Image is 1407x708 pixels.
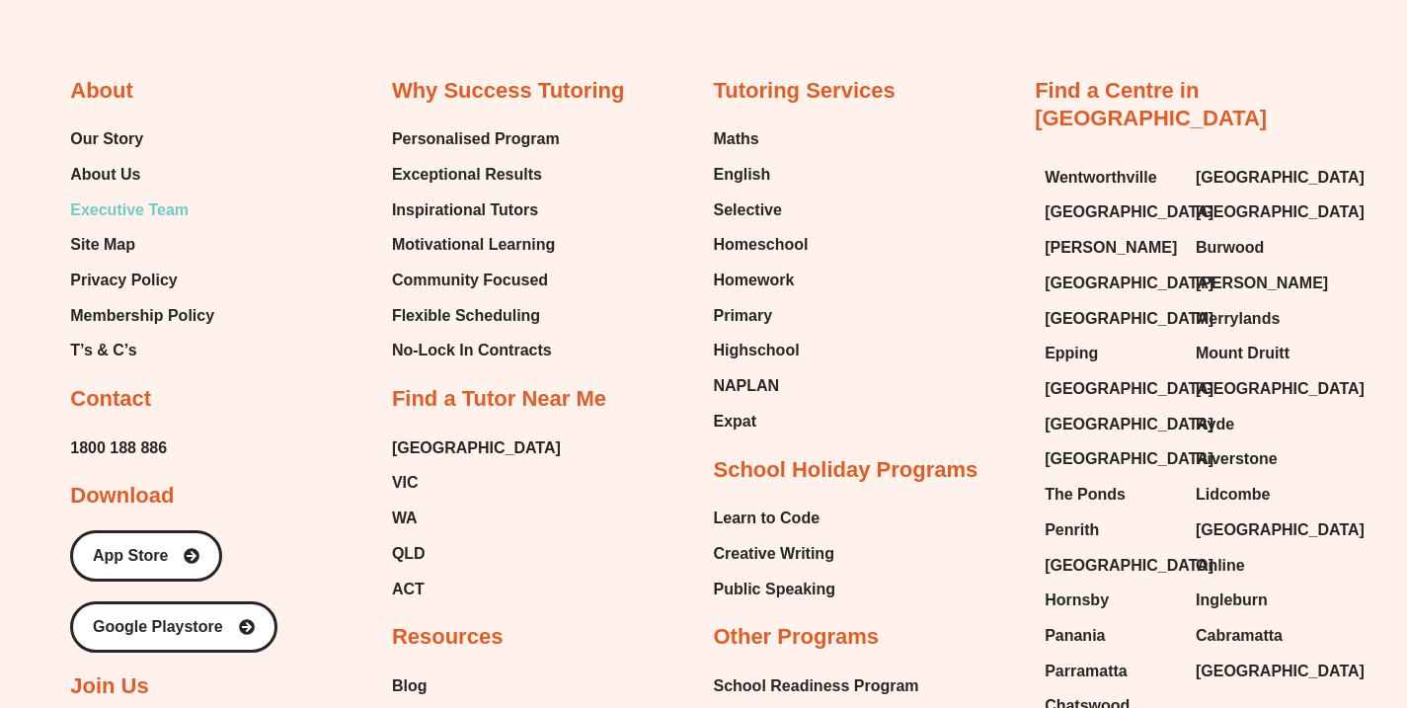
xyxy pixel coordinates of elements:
[392,671,628,701] a: Blog
[70,196,214,225] a: Executive Team
[392,671,428,701] span: Blog
[70,672,148,701] h2: Join Us
[1196,339,1327,368] a: Mount Druitt
[70,433,167,463] span: 1800 188 886
[1045,444,1213,474] span: [GEOGRAPHIC_DATA]
[714,196,809,225] a: Selective
[70,385,151,414] h2: Contact
[70,336,136,365] span: T’s & C’s
[1045,621,1105,651] span: Panania
[1045,480,1126,510] span: The Ponds
[714,160,771,190] span: English
[1196,197,1365,227] span: [GEOGRAPHIC_DATA]
[1045,163,1157,193] span: Wentworthville
[714,504,821,533] span: Learn to Code
[714,539,836,569] a: Creative Writing
[1196,163,1365,193] span: [GEOGRAPHIC_DATA]
[70,196,189,225] span: Executive Team
[70,124,214,154] a: Our Story
[714,160,809,190] a: English
[392,623,504,652] h2: Resources
[714,266,809,295] a: Homework
[1045,444,1176,474] a: [GEOGRAPHIC_DATA]
[392,230,555,260] span: Motivational Learning
[714,77,896,106] h2: Tutoring Services
[1045,233,1177,263] span: [PERSON_NAME]
[93,619,223,635] span: Google Playstore
[1196,410,1327,439] a: Ryde
[714,230,809,260] a: Homeschool
[392,196,560,225] a: Inspirational Tutors
[392,196,538,225] span: Inspirational Tutors
[1196,233,1264,263] span: Burwood
[714,671,919,701] span: School Readiness Program
[392,160,560,190] a: Exceptional Results
[1045,163,1176,193] a: Wentworthville
[1045,304,1176,334] a: [GEOGRAPHIC_DATA]
[392,301,560,331] a: Flexible Scheduling
[392,266,560,295] a: Community Focused
[70,77,133,106] h2: About
[392,77,625,106] h2: Why Success Tutoring
[1196,480,1327,510] a: Lidcombe
[1045,657,1176,686] a: Parramatta
[70,160,214,190] a: About Us
[392,230,560,260] a: Motivational Learning
[70,301,214,331] a: Membership Policy
[1035,78,1267,131] a: Find a Centre in [GEOGRAPHIC_DATA]
[714,371,809,401] a: NAPLAN
[1196,444,1327,474] a: Riverstone
[1196,163,1327,193] a: [GEOGRAPHIC_DATA]
[714,124,759,154] span: Maths
[1045,269,1213,298] span: [GEOGRAPHIC_DATA]
[714,371,780,401] span: NAPLAN
[1045,551,1213,581] span: [GEOGRAPHIC_DATA]
[1045,551,1176,581] a: [GEOGRAPHIC_DATA]
[714,301,809,331] a: Primary
[1045,269,1176,298] a: [GEOGRAPHIC_DATA]
[1045,339,1098,368] span: Epping
[1196,269,1328,298] span: [PERSON_NAME]
[714,336,800,365] span: Highschool
[1045,410,1213,439] span: [GEOGRAPHIC_DATA]
[392,266,548,295] span: Community Focused
[714,266,795,295] span: Homework
[714,301,773,331] span: Primary
[1045,374,1213,404] span: [GEOGRAPHIC_DATA]
[392,433,561,463] a: [GEOGRAPHIC_DATA]
[1196,374,1365,404] span: [GEOGRAPHIC_DATA]
[714,575,836,604] a: Public Speaking
[1045,586,1176,615] a: Hornsby
[714,504,836,533] a: Learn to Code
[1196,339,1290,368] span: Mount Druitt
[392,504,418,533] span: WA
[70,530,222,582] a: App Store
[392,385,606,414] h2: Find a Tutor Near Me
[1196,304,1327,334] a: Merrylands
[392,504,561,533] a: WA
[392,124,560,154] a: Personalised Program
[392,301,540,331] span: Flexible Scheduling
[392,336,552,365] span: No-Lock In Contracts
[714,336,809,365] a: Highschool
[1196,444,1278,474] span: Riverstone
[1196,233,1327,263] a: Burwood
[714,196,782,225] span: Selective
[1068,485,1407,708] iframe: Chat Widget
[714,124,809,154] a: Maths
[70,230,214,260] a: Site Map
[392,336,560,365] a: No-Lock In Contracts
[70,601,277,653] a: Google Playstore
[714,407,757,436] span: Expat
[1045,586,1109,615] span: Hornsby
[70,124,143,154] span: Our Story
[1045,374,1176,404] a: [GEOGRAPHIC_DATA]
[93,548,168,564] span: App Store
[392,468,419,498] span: VIC
[714,623,880,652] h2: Other Programs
